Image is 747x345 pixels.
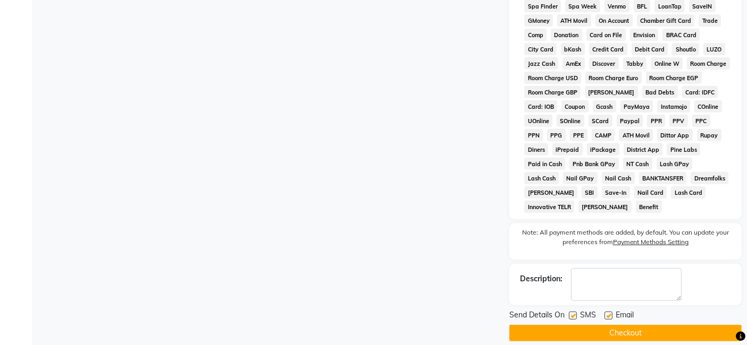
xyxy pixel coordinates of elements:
[602,186,630,199] span: Save-In
[524,201,574,213] span: Innovative TELR
[703,43,725,55] span: LUZO
[551,29,582,41] span: Donation
[651,57,683,70] span: Online W
[524,129,543,141] span: PPN
[617,115,643,127] span: Paypal
[589,57,619,70] span: Discover
[623,57,647,70] span: Tabby
[585,86,638,98] span: [PERSON_NAME]
[524,143,548,156] span: Diners
[632,43,668,55] span: Debit Card
[616,309,634,323] span: Email
[637,14,695,27] span: Chamber Gift Card
[589,43,627,55] span: Credit Card
[578,201,632,213] span: [PERSON_NAME]
[672,43,699,55] span: Shoutlo
[570,129,587,141] span: PPE
[682,86,718,98] span: Card: IDFC
[592,129,615,141] span: CAMP
[636,201,662,213] span: Benefit
[657,100,690,113] span: Instamojo
[671,186,706,199] span: Lash Card
[613,237,689,247] label: Payment Methods Setting
[667,143,700,156] span: Pine Labs
[582,186,598,199] span: SBI
[524,172,559,184] span: Lash Cash
[509,325,742,341] button: Checkout
[524,100,557,113] span: Card: IOB
[623,158,652,170] span: NT Cash
[639,172,687,184] span: BANKTANSFER
[687,57,730,70] span: Room Charge
[524,186,577,199] span: [PERSON_NAME]
[586,29,626,41] span: Card on File
[585,72,642,84] span: Room Charge Euro
[699,14,721,27] span: Trade
[520,228,731,251] label: Note: All payment methods are added, by default. You can update your preferences from
[524,14,553,27] span: GMoney
[662,29,700,41] span: BRAC Card
[509,309,565,323] span: Send Details On
[620,100,653,113] span: PayMaya
[563,57,585,70] span: AmEx
[524,29,547,41] span: Comp
[657,129,693,141] span: Dittor App
[552,143,583,156] span: iPrepaid
[630,29,659,41] span: Envision
[520,273,563,284] div: Description:
[524,86,581,98] span: Room Charge GBP
[524,72,581,84] span: Room Charge USD
[646,72,702,84] span: Room Charge EGP
[669,115,688,127] span: PPV
[580,309,596,323] span: SMS
[624,143,663,156] span: District App
[657,158,693,170] span: Lash GPay
[524,115,552,127] span: UOnline
[587,143,619,156] span: iPackage
[524,57,558,70] span: Jazz Cash
[692,115,710,127] span: PPC
[697,129,721,141] span: Rupay
[691,172,728,184] span: Dreamfolks
[619,129,653,141] span: ATH Movil
[547,129,566,141] span: PPG
[634,186,667,199] span: Nail Card
[694,100,722,113] span: COnline
[569,158,619,170] span: Pnb Bank GPay
[589,115,612,127] span: SCard
[561,100,589,113] span: Coupon
[557,115,584,127] span: SOnline
[642,86,678,98] span: Bad Debts
[647,115,665,127] span: PPR
[524,158,565,170] span: Paid in Cash
[524,43,557,55] span: City Card
[563,172,598,184] span: Nail GPay
[557,14,591,27] span: ATH Movil
[602,172,635,184] span: Nail Cash
[593,100,616,113] span: Gcash
[595,14,633,27] span: On Account
[561,43,585,55] span: bKash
